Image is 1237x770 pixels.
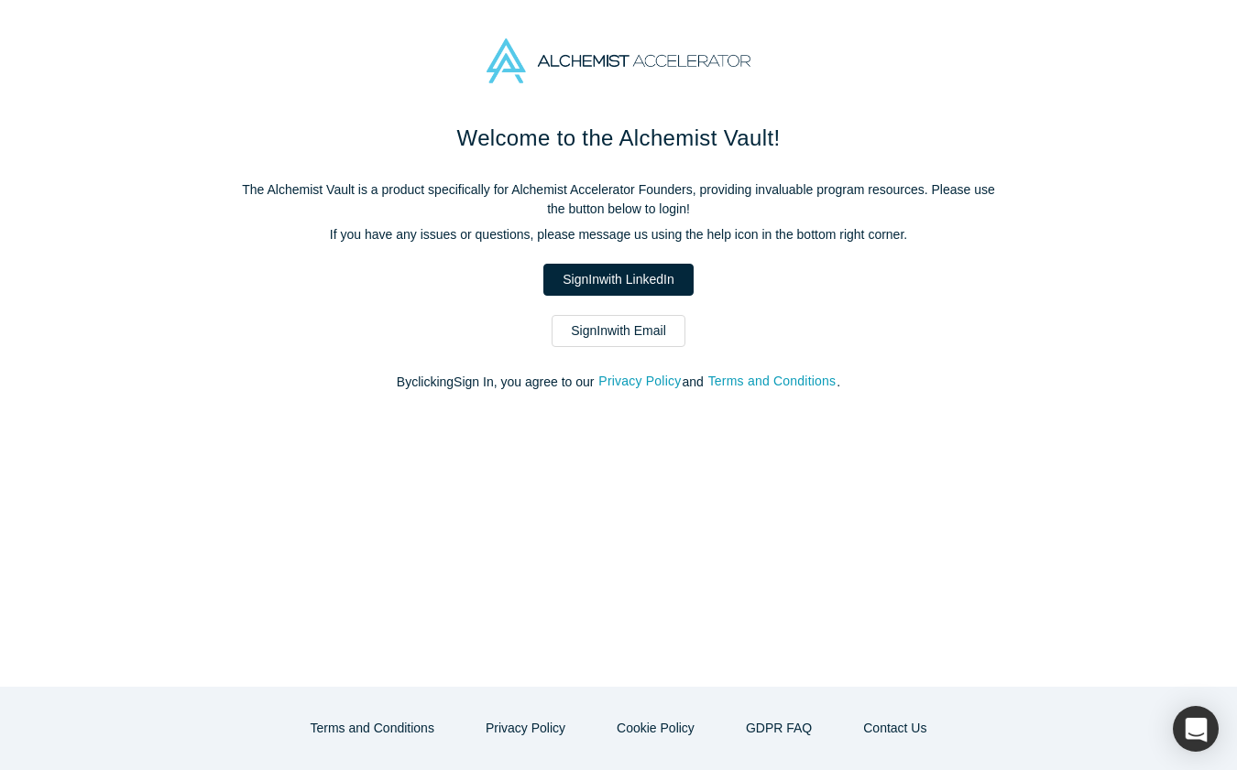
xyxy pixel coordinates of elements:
[707,371,837,392] button: Terms and Conditions
[487,38,750,83] img: Alchemist Accelerator Logo
[466,712,585,744] button: Privacy Policy
[844,712,946,744] a: Contact Us
[552,315,685,347] a: SignInwith Email
[543,264,693,296] a: SignInwith LinkedIn
[234,180,1003,219] p: The Alchemist Vault is a product specifically for Alchemist Accelerator Founders, providing inval...
[234,122,1003,155] h1: Welcome to the Alchemist Vault!
[234,225,1003,244] p: If you have any issues or questions, please message us using the help icon in the bottom right co...
[291,712,454,744] button: Terms and Conditions
[597,712,714,744] button: Cookie Policy
[597,371,682,392] button: Privacy Policy
[727,712,831,744] a: GDPR FAQ
[234,373,1003,392] p: By clicking Sign In , you agree to our and .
